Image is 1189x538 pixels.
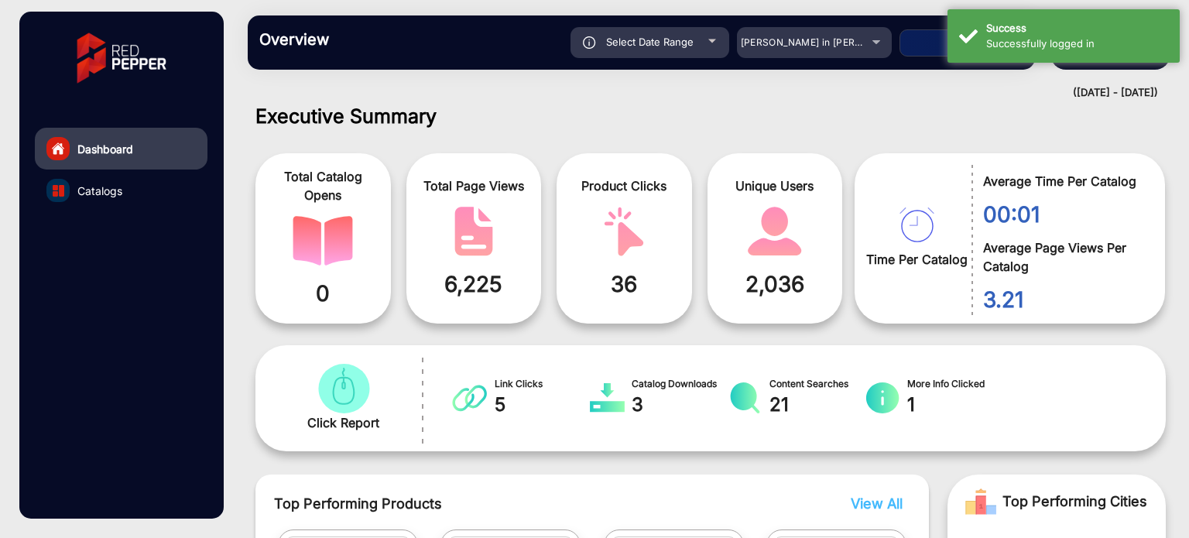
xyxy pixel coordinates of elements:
[293,216,353,266] img: catalog
[274,493,757,514] span: Top Performing Products
[865,382,900,413] img: catalog
[769,377,865,391] span: Content Searches
[314,364,374,413] img: catalog
[77,183,122,199] span: Catalogs
[232,85,1158,101] div: ([DATE] - [DATE])
[745,207,805,256] img: catalog
[965,486,996,517] img: Rank image
[907,377,1003,391] span: More Info Clicked
[418,268,530,300] span: 6,225
[259,30,476,49] h3: Overview
[899,207,934,242] img: catalog
[452,382,487,413] img: catalog
[728,382,762,413] img: catalog
[632,391,728,419] span: 3
[719,268,831,300] span: 2,036
[590,382,625,413] img: catalog
[606,36,694,48] span: Select Date Range
[77,141,133,157] span: Dashboard
[35,128,207,170] a: Dashboard
[255,105,1166,128] h1: Executive Summary
[983,283,1142,316] span: 3.21
[307,413,379,432] span: Click Report
[53,185,64,197] img: catalog
[568,176,680,195] span: Product Clicks
[907,391,1003,419] span: 1
[267,167,379,204] span: Total Catalog Opens
[847,493,899,514] button: View All
[568,268,680,300] span: 36
[267,277,379,310] span: 0
[51,142,65,156] img: home
[632,377,728,391] span: Catalog Downloads
[899,29,1023,57] button: Apply
[495,377,591,391] span: Link Clicks
[986,21,1168,36] div: Success
[594,207,654,256] img: catalog
[583,36,596,49] img: icon
[769,391,865,419] span: 21
[444,207,504,256] img: catalog
[719,176,831,195] span: Unique Users
[35,170,207,211] a: Catalogs
[851,495,903,512] span: View All
[983,198,1142,231] span: 00:01
[986,36,1168,52] div: Successfully logged in
[741,36,912,48] span: [PERSON_NAME] in [PERSON_NAME]
[1002,486,1147,517] span: Top Performing Cities
[983,238,1142,276] span: Average Page Views Per Catalog
[983,172,1142,190] span: Average Time Per Catalog
[66,19,177,97] img: vmg-logo
[418,176,530,195] span: Total Page Views
[495,391,591,419] span: 5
